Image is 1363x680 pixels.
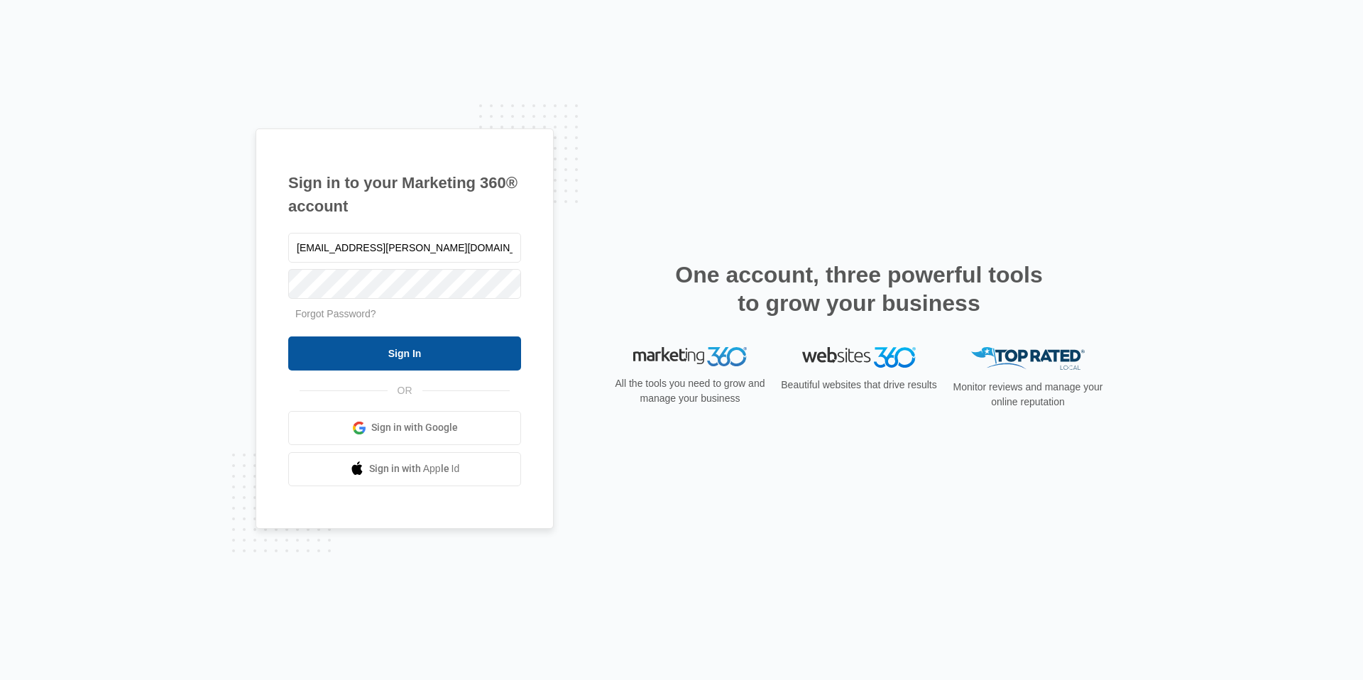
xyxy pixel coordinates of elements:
h1: Sign in to your Marketing 360® account [288,171,521,218]
img: Marketing 360 [633,347,747,367]
p: Beautiful websites that drive results [779,378,938,393]
span: OR [388,383,422,398]
a: Sign in with Apple Id [288,452,521,486]
img: Websites 360 [802,347,916,368]
span: Sign in with Google [371,420,458,435]
p: All the tools you need to grow and manage your business [611,376,770,406]
input: Sign In [288,336,521,371]
a: Sign in with Google [288,411,521,445]
p: Monitor reviews and manage your online reputation [948,380,1107,410]
a: Forgot Password? [295,308,376,319]
span: Sign in with Apple Id [369,461,460,476]
input: Email [288,233,521,263]
img: Top Rated Local [971,347,1085,371]
h2: One account, three powerful tools to grow your business [671,261,1047,317]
